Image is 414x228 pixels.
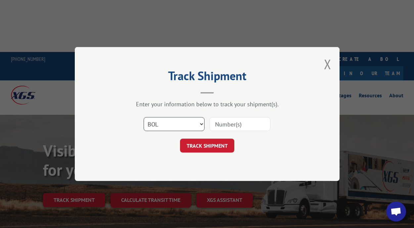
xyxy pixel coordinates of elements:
[209,117,270,131] input: Number(s)
[108,71,306,84] h2: Track Shipment
[180,139,234,153] button: TRACK SHIPMENT
[386,202,406,221] div: Open chat
[324,55,331,73] button: Close modal
[108,100,306,108] div: Enter your information below to track your shipment(s).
